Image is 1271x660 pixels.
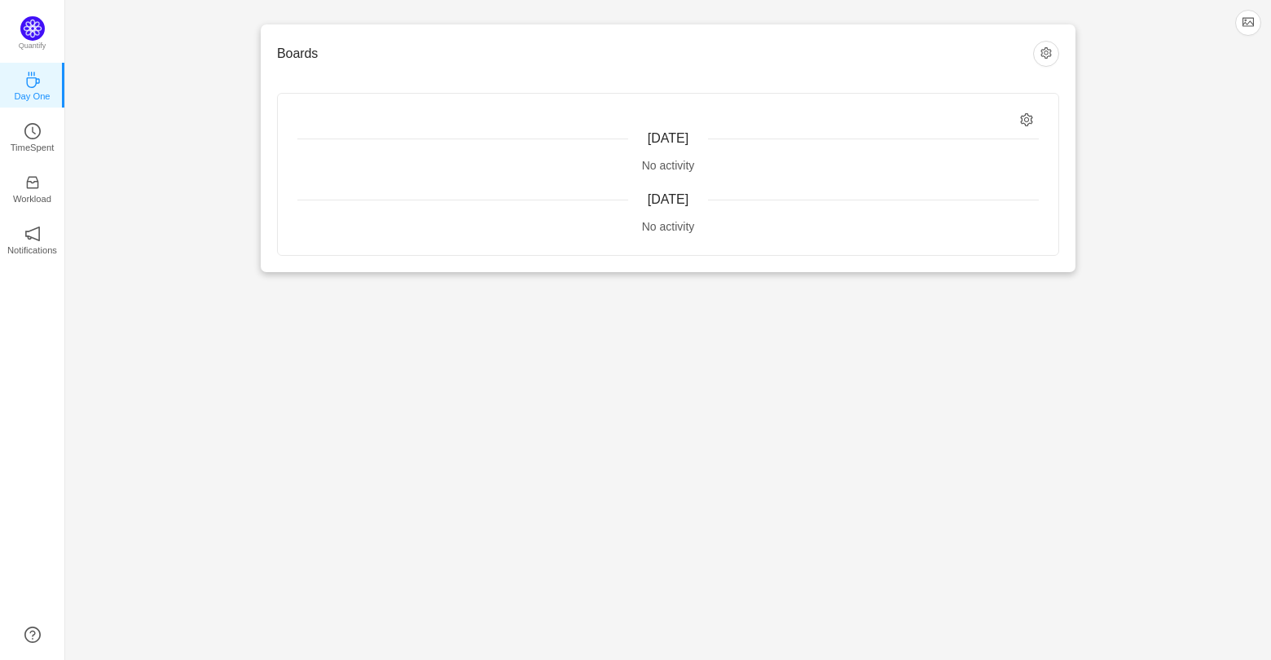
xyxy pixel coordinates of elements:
[24,72,41,88] i: icon: coffee
[648,131,688,145] span: [DATE]
[24,231,41,247] a: icon: notificationNotifications
[11,140,55,155] p: TimeSpent
[14,89,50,103] p: Day One
[1033,41,1059,67] button: icon: setting
[297,218,1039,235] div: No activity
[20,16,45,41] img: Quantify
[1020,113,1034,127] i: icon: setting
[24,179,41,196] a: icon: inboxWorkload
[24,128,41,144] a: icon: clock-circleTimeSpent
[1235,10,1261,36] button: icon: picture
[24,77,41,93] a: icon: coffeeDay One
[277,46,1033,62] h3: Boards
[7,243,57,257] p: Notifications
[24,226,41,242] i: icon: notification
[24,627,41,643] a: icon: question-circle
[648,192,688,206] span: [DATE]
[24,123,41,139] i: icon: clock-circle
[19,41,46,52] p: Quantify
[297,157,1039,174] div: No activity
[24,174,41,191] i: icon: inbox
[13,191,51,206] p: Workload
